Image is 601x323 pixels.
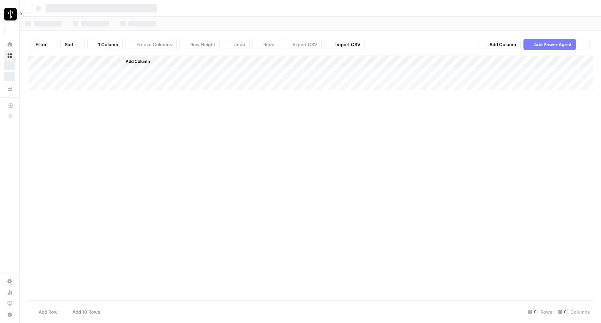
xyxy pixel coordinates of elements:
button: Add Column [117,57,153,66]
button: 1 Column [87,39,123,50]
button: Freeze Columns [126,39,177,50]
button: Import CSV [324,39,365,50]
a: Settings [4,276,15,287]
span: Sort [65,41,74,48]
button: Add Column [479,39,521,50]
a: Usage [4,287,15,298]
button: Redo [253,39,279,50]
button: Add Power Agent [523,39,576,50]
button: Sort [60,39,85,50]
a: Browse [4,50,15,61]
span: Undo [233,41,245,48]
a: Home [4,39,15,50]
span: Filter [35,41,47,48]
button: Workspace: LP Production Workloads [4,6,15,23]
span: Redo [263,41,274,48]
button: Add 10 Rows [62,306,104,317]
span: Add Power Agent [534,41,572,48]
button: Filter [31,39,57,50]
span: Add 10 Rows [72,308,100,315]
span: 1 Column [98,41,118,48]
span: Add Column [126,58,150,65]
button: Row Height [179,39,220,50]
span: Export CSV [293,41,317,48]
span: Add Column [489,41,516,48]
a: Your Data [4,83,15,94]
span: Add Row [39,308,58,315]
span: Row Height [190,41,215,48]
div: Rows [525,306,555,317]
div: Columns [555,306,593,317]
button: Add Row [28,306,62,317]
span: Freeze Columns [136,41,172,48]
img: LP Production Workloads Logo [4,8,17,20]
button: Export CSV [282,39,322,50]
a: Learning Hub [4,298,15,309]
button: Undo [223,39,250,50]
span: Import CSV [335,41,360,48]
button: Help + Support [4,309,15,320]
